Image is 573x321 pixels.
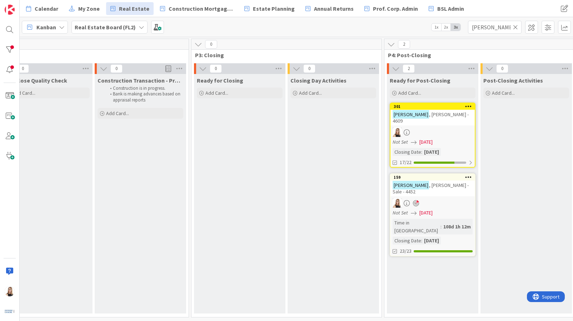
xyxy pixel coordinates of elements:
span: Construction Mortgages - Draws [169,4,234,13]
span: Construction Transaction - Progress Draws [98,77,183,84]
span: Real Estate [119,4,149,13]
img: Visit kanbanzone.com [5,5,15,15]
span: [DATE] [419,138,433,146]
span: Annual Returns [314,4,354,13]
img: DB [5,286,15,296]
a: Construction Mortgages - Draws [156,2,238,15]
span: 3x [451,24,460,31]
span: Prof. Corp. Admin [373,4,418,13]
a: Real Estate [106,2,154,15]
div: 301 [390,103,475,110]
a: Calendar [22,2,63,15]
span: Add Card... [398,90,421,96]
mark: [PERSON_NAME] [393,110,429,118]
span: 0 [496,64,508,73]
b: Real Estate Board (FL2) [75,24,136,31]
span: My Zone [78,4,100,13]
span: , [PERSON_NAME] - Sale - 4452 [393,182,469,195]
div: 159 [390,174,475,181]
div: DB [390,198,475,208]
span: 2 [403,64,415,73]
span: Closing Day Activities [290,77,347,84]
span: Ready for Closing [197,77,243,84]
span: 0 [205,40,217,49]
div: Closing Date [393,237,421,245]
span: 0 [110,64,123,73]
li: Bank is making advances based on appraisal reports [106,91,182,103]
div: 159[PERSON_NAME], [PERSON_NAME] - Sale - 4452 [390,174,475,196]
span: 0 [303,64,315,73]
span: Ready for Post-Closing [390,77,450,84]
span: 0 [210,64,222,73]
img: DB [393,198,402,208]
a: Annual Returns [301,2,358,15]
span: Add Card... [205,90,228,96]
span: 1x [432,24,441,31]
input: Quick Filter... [468,21,522,34]
span: BSL Admin [437,4,464,13]
div: [DATE] [422,148,441,156]
span: , [PERSON_NAME] - 4609 [393,111,469,124]
span: 0 [17,64,29,73]
span: 23/23 [400,247,412,255]
div: 301 [394,104,475,109]
div: 108d 1h 12m [442,223,473,231]
span: : [421,148,422,156]
a: 301[PERSON_NAME], [PERSON_NAME] - 4609DBNot Set[DATE]Closing Date:[DATE]17/22 [390,103,475,168]
span: 2x [441,24,451,31]
mark: [PERSON_NAME] [393,181,429,189]
img: avatar [5,306,15,316]
span: Support [15,1,33,10]
a: BSL Admin [424,2,468,15]
span: Post-Closing Activities [483,77,543,84]
span: 17/22 [400,159,412,166]
div: [DATE] [422,237,441,245]
li: Construction is in progress. [106,85,182,91]
a: My Zone [65,2,104,15]
i: Not Set [393,139,408,145]
span: Kanban [36,23,56,31]
span: [DATE] [419,209,433,217]
div: 159 [394,175,475,180]
a: Estate Planning [240,2,299,15]
span: Calendar [35,4,58,13]
div: Time in [GEOGRAPHIC_DATA] [393,219,440,234]
span: : [421,237,422,245]
div: 301[PERSON_NAME], [PERSON_NAME] - 4609 [390,103,475,125]
span: Add Card... [106,110,129,117]
i: Not Set [393,209,408,216]
span: P3: Closing [195,51,373,59]
div: Closing Date [393,148,421,156]
span: Add Card... [299,90,322,96]
a: 159[PERSON_NAME], [PERSON_NAME] - Sale - 4452DBNot Set[DATE]Time in [GEOGRAPHIC_DATA]:108d 1h 12m... [390,173,475,256]
div: DB [390,128,475,137]
span: Add Card... [13,90,35,96]
span: Estate Planning [253,4,295,13]
span: 2 [398,40,410,49]
a: Prof. Corp. Admin [360,2,422,15]
img: DB [393,128,402,137]
span: Pre-Close Quality Check [4,77,67,84]
span: Add Card... [492,90,515,96]
span: : [440,223,442,231]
